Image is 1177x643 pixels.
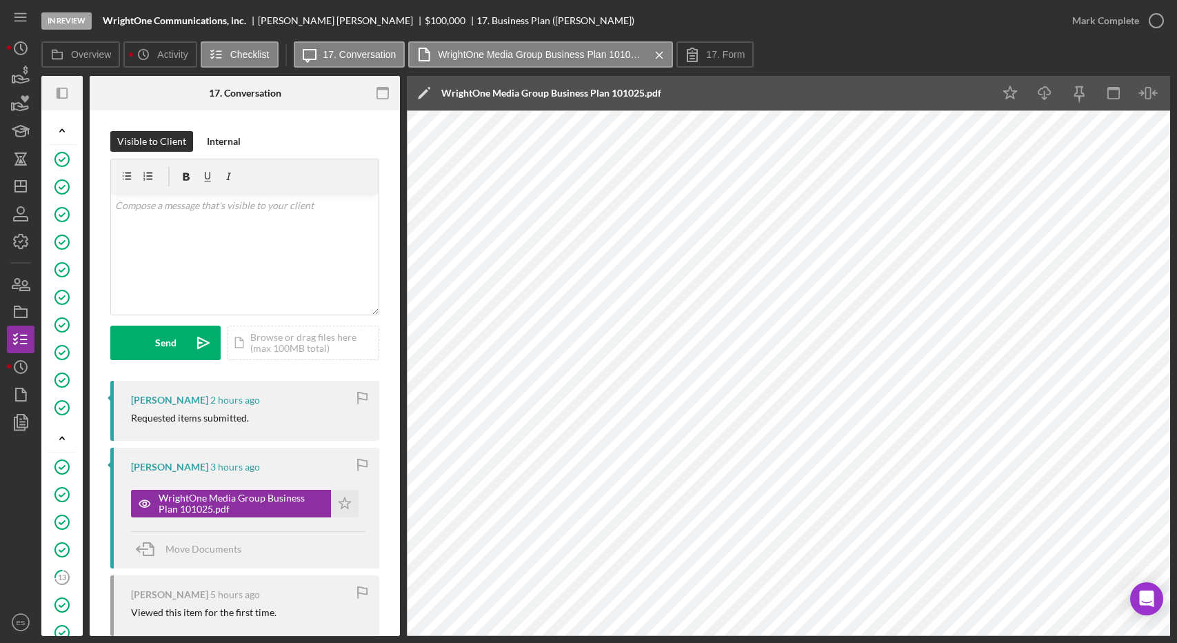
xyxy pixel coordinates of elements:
b: WrightOne Communications, inc. [103,15,246,26]
div: Viewed this item for the first time. [131,607,276,618]
button: 17. Conversation [294,41,405,68]
div: WrightOne Media Group Business Plan 101025.pdf [441,88,661,99]
button: Internal [200,131,248,152]
button: WrightOne Media Group Business Plan 101025.pdf [408,41,673,68]
span: Move Documents [165,543,241,555]
label: Checklist [230,49,270,60]
label: Overview [71,49,111,60]
div: Requested items submitted. [131,413,249,424]
label: 17. Conversation [323,49,396,60]
tspan: 13 [58,573,66,582]
button: Send [110,326,221,360]
time: 2025-10-13 11:16 [210,589,260,600]
button: Move Documents [131,532,255,566]
button: Overview [41,41,120,68]
div: [PERSON_NAME] [131,589,208,600]
div: WrightOne Media Group Business Plan 101025.pdf [159,493,324,515]
div: [PERSON_NAME] [131,395,208,406]
span: $100,000 [425,14,465,26]
button: ES [7,609,34,636]
div: Visible to Client [117,131,186,152]
button: WrightOne Media Group Business Plan 101025.pdf [131,490,359,517]
time: 2025-10-13 13:23 [210,462,260,473]
div: Mark Complete [1072,7,1139,34]
div: [PERSON_NAME] [PERSON_NAME] [258,15,425,26]
label: 17. Form [706,49,745,60]
button: Mark Complete [1058,7,1170,34]
div: 17. Conversation [209,88,281,99]
button: Checklist [201,41,279,68]
div: [PERSON_NAME] [131,462,208,473]
div: 17. Business Plan ([PERSON_NAME]) [476,15,634,26]
a: 13 [48,564,76,591]
time: 2025-10-13 14:33 [210,395,260,406]
label: WrightOne Media Group Business Plan 101025.pdf [438,49,645,60]
div: Internal [207,131,241,152]
text: ES [17,619,26,626]
div: In Review [41,12,92,30]
button: Activity [123,41,197,68]
button: Visible to Client [110,131,193,152]
button: 17. Form [676,41,754,68]
div: Open Intercom Messenger [1130,582,1163,615]
div: Send [155,326,177,360]
label: Activity [157,49,188,60]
